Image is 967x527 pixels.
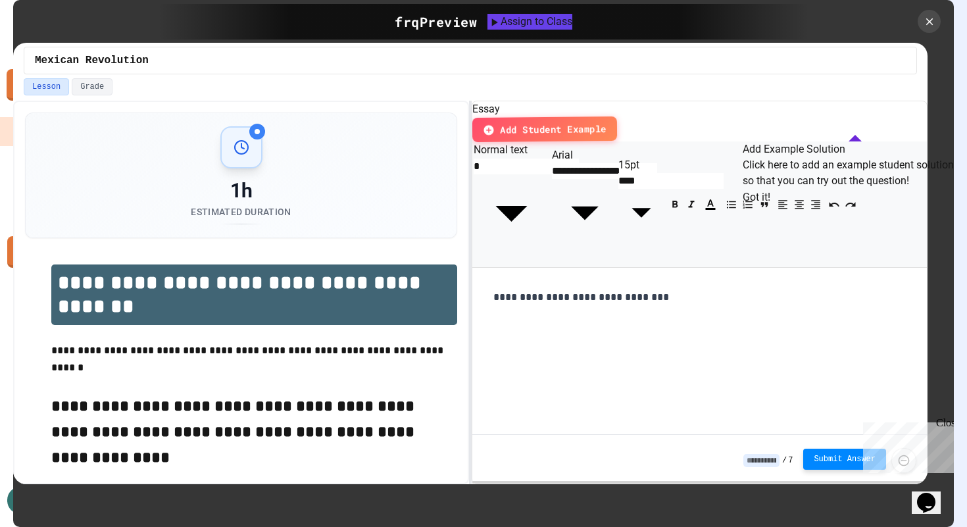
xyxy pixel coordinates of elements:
button: Got it! [743,189,770,205]
button: Submit Answer [803,449,886,470]
h6: Add Example Solution [743,141,967,157]
button: Numbered List [740,194,756,214]
button: Add Student Example [472,116,617,142]
div: Estimated Duration [191,205,291,218]
iframe: chat widget [912,474,954,514]
div: 1h [191,179,291,203]
span: / [782,455,787,466]
div: Arial [552,147,618,163]
button: Assign to Class [487,14,572,30]
button: Bold (⌘+B) [667,194,683,214]
p: Click here to add an example student solution so that you can try out the question! [743,157,967,189]
iframe: chat widget [858,417,954,473]
div: Chat with us now!Close [5,5,91,84]
button: Bullet List [724,194,739,214]
button: Italic (⌘+I) [683,194,699,214]
div: Normal text [474,142,549,158]
h6: Essay [472,101,927,117]
div: frq Preview [395,12,477,32]
button: Lesson [24,78,69,95]
span: Submit Answer [814,454,876,464]
button: Grade [72,78,112,95]
span: 7 [788,455,793,466]
div: 15pt [618,157,664,173]
span: Mexican Revolution [35,53,149,68]
span: Add Student Example [500,122,607,137]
